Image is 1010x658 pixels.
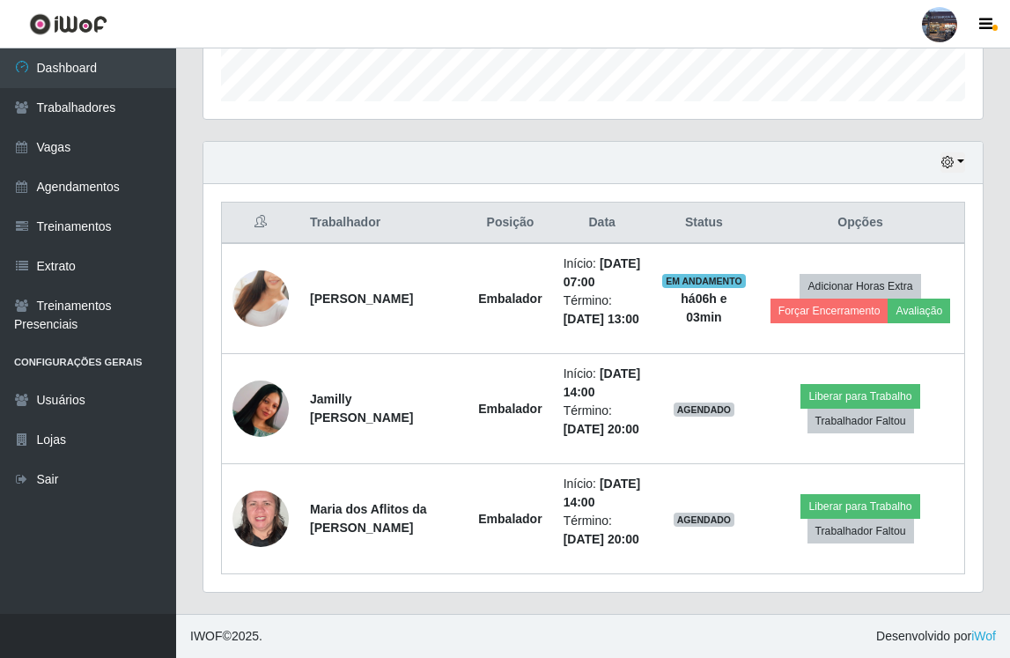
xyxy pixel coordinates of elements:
th: Status [652,203,756,244]
li: Início: [564,365,641,402]
th: Trabalhador [299,203,468,244]
time: [DATE] 14:00 [564,366,641,399]
button: Forçar Encerramento [770,299,888,323]
li: Término: [564,512,641,549]
button: Liberar para Trabalho [800,384,919,409]
strong: Maria dos Aflitos da [PERSON_NAME] [310,502,427,535]
span: AGENDADO [674,403,735,417]
button: Liberar para Trabalho [800,494,919,519]
button: Trabalhador Faltou [807,409,914,433]
span: © 2025 . [190,627,262,646]
time: [DATE] 13:00 [564,312,639,326]
img: 1699121577168.jpeg [232,346,289,471]
time: [DATE] 07:00 [564,256,641,289]
time: [DATE] 14:00 [564,477,641,509]
li: Término: [564,402,641,439]
strong: Embalador [478,402,542,416]
button: Trabalhador Faltou [807,519,914,543]
button: Adicionar Horas Extra [800,274,920,299]
time: [DATE] 20:00 [564,422,639,436]
strong: Embalador [478,512,542,526]
th: Opções [756,203,964,244]
li: Início: [564,475,641,512]
img: 1749153095661.jpeg [232,248,289,349]
strong: há 06 h e 03 min [681,292,726,324]
li: Início: [564,255,641,292]
span: AGENDADO [674,513,735,527]
strong: Embalador [478,292,542,306]
th: Posição [468,203,552,244]
span: EM ANDAMENTO [662,274,746,288]
strong: Jamilly [PERSON_NAME] [310,392,413,425]
img: CoreUI Logo [29,13,107,35]
strong: [PERSON_NAME] [310,292,413,306]
th: Data [553,203,652,244]
a: iWof [971,629,996,643]
button: Avaliação [888,299,950,323]
li: Término: [564,292,641,329]
span: IWOF [190,629,223,643]
img: 1731364185521.jpeg [232,481,289,556]
time: [DATE] 20:00 [564,532,639,546]
span: Desenvolvido por [876,627,996,646]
